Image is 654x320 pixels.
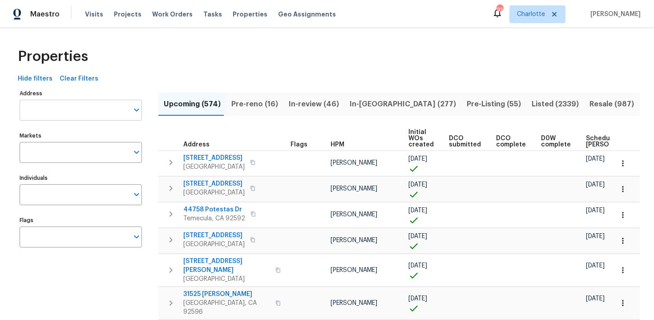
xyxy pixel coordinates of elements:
span: 44758 Potestas Dr [183,205,245,214]
span: [DATE] [586,233,605,239]
span: Scheduled [PERSON_NAME] [586,135,636,148]
span: 31525 [PERSON_NAME] [183,290,270,299]
span: Pre-reno (16) [231,98,278,110]
span: [DATE] [586,156,605,162]
span: In-[GEOGRAPHIC_DATA] (277) [350,98,456,110]
span: Resale (987) [589,98,634,110]
span: [DATE] [586,263,605,269]
span: Projects [114,10,141,19]
span: [DATE] [586,182,605,188]
span: [PERSON_NAME] [331,160,377,166]
span: Flags [291,142,307,148]
span: [DATE] [586,207,605,214]
span: [PERSON_NAME] [331,186,377,192]
label: Individuals [20,175,142,181]
label: Address [20,91,142,96]
span: [STREET_ADDRESS] [183,231,245,240]
button: Clear Filters [56,71,102,87]
span: [PERSON_NAME] [331,211,377,218]
span: [PERSON_NAME] [331,267,377,273]
button: Open [130,231,143,243]
span: [GEOGRAPHIC_DATA] [183,275,270,284]
button: Open [130,146,143,158]
span: [STREET_ADDRESS] [183,179,245,188]
span: [PERSON_NAME] [331,300,377,306]
span: Listed (2339) [532,98,579,110]
span: [DATE] [408,233,427,239]
span: Properties [18,52,88,61]
span: [GEOGRAPHIC_DATA], CA 92596 [183,299,270,316]
span: Initial WOs created [408,129,434,148]
span: [STREET_ADDRESS] [183,154,245,162]
span: Temecula, CA 92592 [183,214,245,223]
span: [GEOGRAPHIC_DATA] [183,188,245,197]
span: Visits [85,10,103,19]
span: Hide filters [18,73,52,85]
span: DCO submitted [449,135,481,148]
span: DCO complete [496,135,526,148]
button: Open [130,188,143,201]
span: Address [183,142,210,148]
span: Upcoming (574) [164,98,221,110]
span: [DATE] [408,182,427,188]
span: [DATE] [408,156,427,162]
span: [DATE] [408,207,427,214]
span: Geo Assignments [278,10,336,19]
span: [PERSON_NAME] [331,237,377,243]
span: [DATE] [408,263,427,269]
label: Flags [20,218,142,223]
div: 91 [497,5,503,14]
span: [GEOGRAPHIC_DATA] [183,162,245,171]
span: [GEOGRAPHIC_DATA] [183,240,245,249]
span: Pre-Listing (55) [467,98,521,110]
span: In-review (46) [289,98,339,110]
span: Work Orders [152,10,193,19]
span: [DATE] [586,296,605,302]
button: Hide filters [14,71,56,87]
span: Properties [233,10,267,19]
span: Charlotte [517,10,545,19]
span: Maestro [30,10,60,19]
label: Markets [20,133,142,138]
button: Open [130,104,143,116]
span: [STREET_ADDRESS][PERSON_NAME] [183,257,270,275]
span: [PERSON_NAME] [587,10,641,19]
span: Clear Filters [60,73,98,85]
span: [DATE] [408,296,427,302]
span: D0W complete [541,135,571,148]
span: HPM [331,142,344,148]
span: Tasks [203,11,222,17]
